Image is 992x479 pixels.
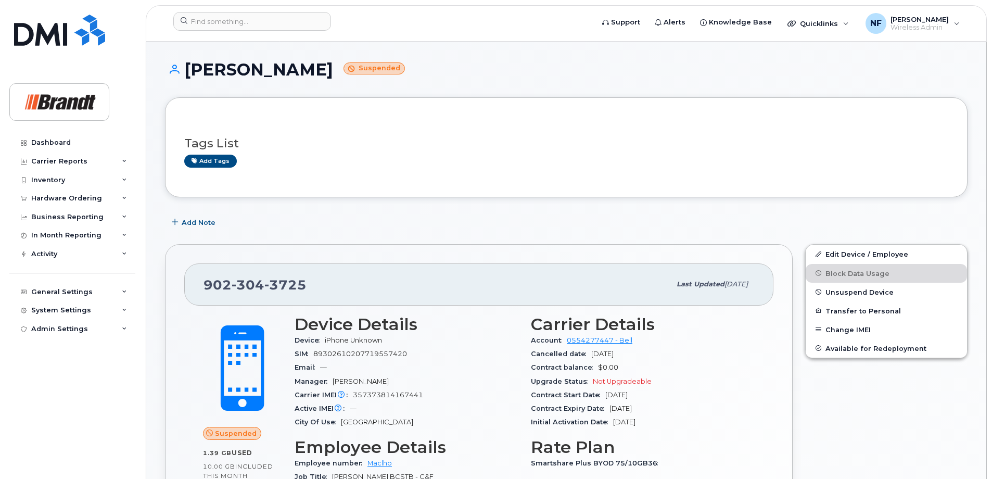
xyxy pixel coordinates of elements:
[531,377,593,385] span: Upgrade Status
[591,350,614,358] span: [DATE]
[531,336,567,344] span: Account
[344,62,405,74] small: Suspended
[605,391,628,399] span: [DATE]
[215,428,257,438] span: Suspended
[806,264,967,283] button: Block Data Usage
[353,391,423,399] span: 357373814167441
[350,405,357,412] span: —
[333,377,389,385] span: [PERSON_NAME]
[806,283,967,301] button: Unsuspend Device
[295,350,313,358] span: SIM
[165,213,224,232] button: Add Note
[341,418,413,426] span: [GEOGRAPHIC_DATA]
[806,245,967,263] a: Edit Device / Employee
[531,363,598,371] span: Contract balance
[295,377,333,385] span: Manager
[806,320,967,339] button: Change IMEI
[806,339,967,358] button: Available for Redeployment
[613,418,635,426] span: [DATE]
[531,418,613,426] span: Initial Activation Date
[295,405,350,412] span: Active IMEI
[295,418,341,426] span: City Of Use
[295,363,320,371] span: Email
[531,438,755,457] h3: Rate Plan
[531,459,663,467] span: Smartshare Plus BYOD 75/10GB36
[232,277,264,293] span: 304
[320,363,327,371] span: —
[598,363,618,371] span: $0.00
[295,336,325,344] span: Device
[825,344,926,352] span: Available for Redeployment
[204,277,307,293] span: 902
[184,137,948,150] h3: Tags List
[531,405,609,412] span: Contract Expiry Date
[325,336,382,344] span: iPhone Unknown
[367,459,392,467] a: Maclho
[724,280,748,288] span: [DATE]
[232,449,252,457] span: used
[567,336,632,344] a: 0554277447 - Bell
[677,280,724,288] span: Last updated
[806,301,967,320] button: Transfer to Personal
[295,438,518,457] h3: Employee Details
[609,405,632,412] span: [DATE]
[531,350,591,358] span: Cancelled date
[182,218,215,228] span: Add Note
[295,315,518,334] h3: Device Details
[295,391,353,399] span: Carrier IMEI
[264,277,307,293] span: 3725
[531,391,605,399] span: Contract Start Date
[825,288,894,296] span: Unsuspend Device
[531,315,755,334] h3: Carrier Details
[593,377,652,385] span: Not Upgradeable
[203,463,235,470] span: 10.00 GB
[295,459,367,467] span: Employee number
[313,350,407,358] span: 89302610207719557420
[203,449,232,457] span: 1.39 GB
[184,155,237,168] a: Add tags
[165,60,968,79] h1: [PERSON_NAME]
